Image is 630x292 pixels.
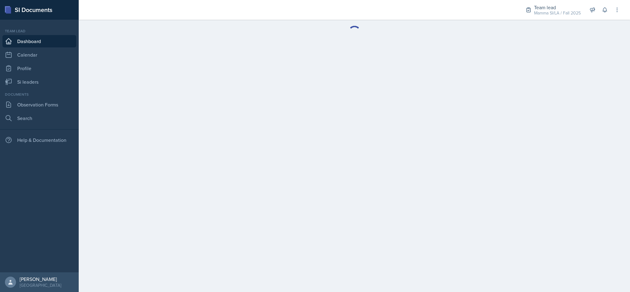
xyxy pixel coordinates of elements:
[2,28,76,34] div: Team lead
[534,10,581,16] div: Mamma SI/LA / Fall 2025
[2,134,76,146] div: Help & Documentation
[2,92,76,97] div: Documents
[534,4,581,11] div: Team lead
[2,49,76,61] a: Calendar
[2,98,76,111] a: Observation Forms
[20,282,61,288] div: [GEOGRAPHIC_DATA]
[20,276,61,282] div: [PERSON_NAME]
[2,112,76,124] a: Search
[2,62,76,74] a: Profile
[2,76,76,88] a: Si leaders
[2,35,76,47] a: Dashboard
